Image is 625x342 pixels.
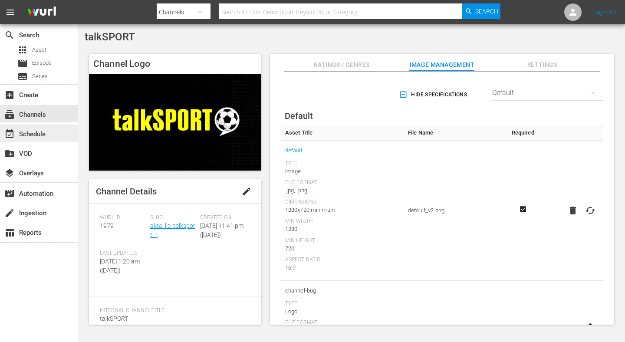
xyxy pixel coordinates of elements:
[21,2,62,23] img: ans4CAIJ8jUAAAAAAAAAAAAAAAAAAAAAAAAgQb4GAAAAAAAAAAAAAAAAAAAAAAAAJMjXAAAAAAAAAAAAAAAAAAAAAAAAgAT5G...
[85,31,135,43] span: talkSPORT
[4,30,15,40] span: Search
[285,237,399,244] div: Min Height
[492,81,603,105] div: Default
[89,74,261,171] img: talkSPORT
[17,58,28,69] span: Episode
[150,222,195,238] a: akta_llc_talksport_1
[241,186,252,197] span: edit
[507,125,539,141] th: Required
[4,168,15,178] span: Overlays
[285,206,399,214] div: 1280x720 minimum
[17,45,28,55] span: Asset
[89,54,261,74] h4: Channel Logo
[4,148,15,159] span: VOD
[100,307,246,314] span: Internal Channel Title:
[200,214,246,221] span: Created On:
[17,71,28,82] span: Series
[100,250,146,257] span: Last Updated:
[32,72,48,81] span: Series
[100,222,114,229] span: 1979
[4,208,15,218] span: Ingestion
[404,141,507,281] td: default_v2.png
[100,315,128,322] span: talkSPORT
[510,59,575,70] span: Settings
[285,199,399,206] div: Dimensions
[4,109,15,120] span: Channels
[285,263,399,272] div: 16:9
[32,46,46,54] span: Asset
[4,188,15,199] span: Automation
[285,256,399,263] div: Aspect Ratio
[285,218,399,225] div: Min Width
[285,319,399,326] div: File Format
[32,59,52,67] span: Episode
[285,186,399,195] div: .jpg, .png
[462,3,500,19] button: Search
[518,205,528,213] svg: Required
[100,214,146,221] span: Wurl ID:
[475,3,498,19] span: Search
[5,7,16,17] span: menu
[285,307,399,316] div: Logo
[409,59,474,70] span: Image Management
[285,285,399,296] span: channel-bug
[285,179,399,186] div: File Format
[404,125,507,141] th: File Name
[594,9,617,16] a: Sign Out
[236,181,257,202] button: edit
[285,244,399,253] div: 720
[4,90,15,100] span: Create
[150,214,196,221] span: Slug:
[285,160,399,167] div: Type
[401,90,467,99] span: Hide Specifications
[285,225,399,233] div: 1280
[285,145,303,156] a: default
[285,167,399,176] div: Image
[285,300,399,307] div: Type
[397,82,470,107] button: Hide Specifications
[281,125,404,141] th: Asset Title
[4,129,15,139] span: Schedule
[285,111,313,121] span: Default
[96,186,157,197] span: Channel Details
[309,59,374,70] span: Ratings / Genres
[200,222,243,238] span: [DATE] 11:41 pm ([DATE])
[4,227,15,238] span: Reports
[100,258,140,274] span: [DATE] 1:20 am ([DATE])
